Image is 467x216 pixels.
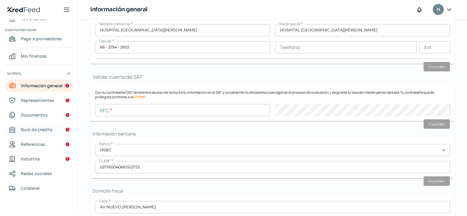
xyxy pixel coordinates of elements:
[5,138,74,150] a: Referencias
[5,153,74,165] a: Industria
[424,176,450,186] button: Guardar
[21,35,62,42] span: Pago a proveedores
[5,94,74,106] a: Representantes
[5,167,74,180] a: Redes sociales
[5,124,74,136] a: Buró de crédito
[90,188,455,194] h2: Domicilio fiscal
[21,170,52,177] span: Redes sociales
[21,111,48,119] span: Documentos
[21,82,63,89] span: Información general
[424,119,450,129] button: Guardar
[5,33,74,45] a: Pago a proveedores
[5,109,74,121] a: Documentos
[5,80,74,92] a: Información general
[7,71,21,76] span: Mi perfil
[21,184,40,192] span: Colateral
[5,27,73,33] span: Cuentas por pagar
[90,5,148,14] h1: Información general
[90,131,455,137] h2: Información bancaria
[5,50,74,62] a: Mis finanzas
[99,38,112,44] span: Celular
[424,62,450,71] button: Guardar
[21,96,54,104] span: Representantes
[99,21,130,27] span: Nombre comercial
[99,198,108,203] span: Calle
[437,6,440,13] span: H
[99,141,110,146] span: Banco
[133,95,145,99] a: LFPDPP
[21,155,40,163] span: Industria
[21,140,45,148] span: Referencias
[95,90,450,99] p: Con tu contraseña CIEC tendremos acceso de lectura a tu información en el SAT y únicamente la uti...
[21,126,53,133] span: Buró de crédito
[90,74,455,80] h1: Validar cuenta del SAT
[99,158,110,164] span: CLABE
[5,182,74,194] a: Colateral
[279,21,300,27] span: Razón social
[21,52,47,60] span: Mis finanzas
